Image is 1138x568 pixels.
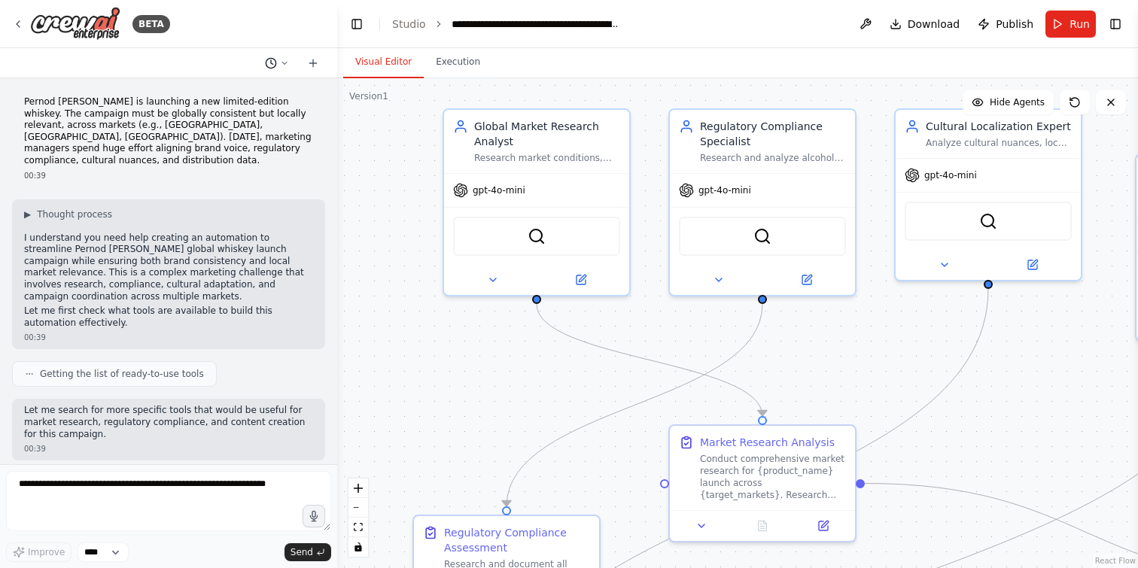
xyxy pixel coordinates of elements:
div: Cultural Localization ExpertAnalyze cultural nuances, local traditions, and consumer behaviors in... [894,108,1082,281]
div: 00:39 [24,170,313,181]
img: SerperDevTool [979,212,997,230]
span: gpt-4o-mini [698,184,751,196]
div: Market Research Analysis [700,435,835,450]
span: Publish [996,17,1033,32]
button: fit view [348,518,368,537]
button: Start a new chat [301,54,325,72]
button: Visual Editor [343,47,424,78]
div: React Flow controls [348,478,368,557]
button: Run [1045,11,1096,38]
span: Run [1070,17,1090,32]
div: Conduct comprehensive market research for {product_name} launch across {target_markets}. Research... [700,453,846,501]
button: Download [884,11,966,38]
button: Open in side panel [797,517,849,535]
div: Global Market Research Analyst [474,119,620,149]
button: zoom out [348,498,368,518]
span: Thought process [37,208,112,220]
img: Logo [30,7,120,41]
div: Regulatory Compliance SpecialistResearch and analyze alcohol marketing regulations, labeling requ... [668,108,857,296]
img: SerperDevTool [753,227,771,245]
div: 00:39 [24,332,313,343]
nav: breadcrumb [392,17,621,32]
div: Version 1 [349,90,388,102]
button: Execution [424,47,492,78]
button: Hide Agents [963,90,1054,114]
p: Let me first check what tools are available to build this automation effectively. [24,305,313,329]
div: Research market conditions, consumer preferences, and competitive landscape for {product_name} wh... [474,152,620,164]
div: Cultural Localization Expert [926,119,1072,134]
div: Research and analyze alcohol marketing regulations, labeling requirements, and advertising restri... [700,152,846,164]
span: Getting the list of ready-to-use tools [40,368,204,380]
span: gpt-4o-mini [924,169,977,181]
div: 00:39 [24,443,313,454]
span: Hide Agents [990,96,1045,108]
button: Click to speak your automation idea [303,505,325,527]
button: Open in side panel [764,271,849,289]
span: ▶ [24,208,31,220]
button: Publish [972,11,1039,38]
div: Regulatory Compliance Specialist [700,119,846,149]
button: Improve [6,542,72,562]
button: Show right sidebar [1105,14,1126,35]
div: Regulatory Compliance Assessment [444,525,590,555]
button: Switch to previous chat [259,54,295,72]
div: Global Market Research AnalystResearch market conditions, consumer preferences, and competitive l... [443,108,631,296]
a: Studio [392,18,426,30]
button: ▶Thought process [24,208,112,220]
p: I understand you need help creating an automation to streamline Pernod [PERSON_NAME] global whisk... [24,232,313,303]
button: Send [284,543,331,561]
button: Open in side panel [538,271,623,289]
img: SerperDevTool [528,227,546,245]
div: Market Research AnalysisConduct comprehensive market research for {product_name} launch across {t... [668,424,857,542]
button: No output available [731,517,795,535]
a: React Flow attribution [1095,557,1136,565]
button: zoom in [348,478,368,498]
span: gpt-4o-mini [473,184,525,196]
button: Hide left sidebar [346,14,367,35]
p: Pernod [PERSON_NAME] is launching a new limited-edition whiskey. The campaign must be globally co... [24,96,313,167]
p: Let me search for more specific tools that would be useful for market research, regulatory compli... [24,405,313,440]
span: Send [291,546,313,558]
g: Edge from 781165a6-4763-4d9d-a6a3-936d77a207f6 to a668aec8-0cf7-4eba-af92-a10abbe79c1a [499,304,770,506]
span: Improve [28,546,65,558]
span: Download [908,17,960,32]
button: Open in side panel [990,256,1075,274]
button: toggle interactivity [348,537,368,557]
div: BETA [132,15,170,33]
g: Edge from e0584119-0561-4a0b-acbf-60a1c1753925 to 6d4d3338-34d9-4339-94b6-61d6771cd458 [529,304,770,416]
div: Analyze cultural nuances, local traditions, and consumer behaviors in {target_markets} to adapt {... [926,137,1072,149]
